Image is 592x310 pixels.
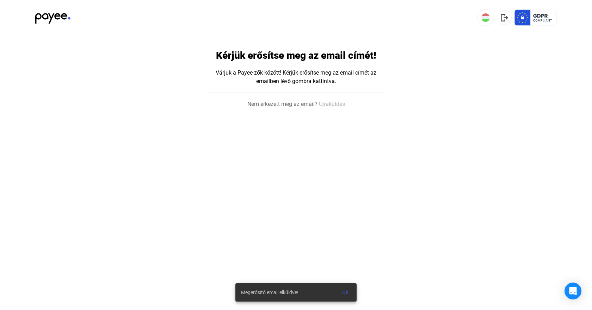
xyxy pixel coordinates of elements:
[514,9,557,26] img: gdpr
[35,9,70,24] img: black-payee-blue-dot.svg
[481,13,490,22] img: HU
[565,283,581,299] div: Open Intercom Messenger
[497,10,512,25] button: logout-grey
[337,286,354,299] button: Ok
[342,290,348,295] span: Ok
[209,69,383,86] div: Várjuk a Payee-zők között! Kérjük erősítse meg az email címét az emailben lévő gombra kattintva.
[241,288,298,297] span: Megerősítő email elküldve!
[319,100,345,108] a: Újraküldés
[247,100,317,108] span: Nem érkezett meg az email?
[216,49,376,62] h1: Kérjük erősítse meg az email címét!
[501,14,508,21] img: logout-grey
[477,9,494,26] button: HU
